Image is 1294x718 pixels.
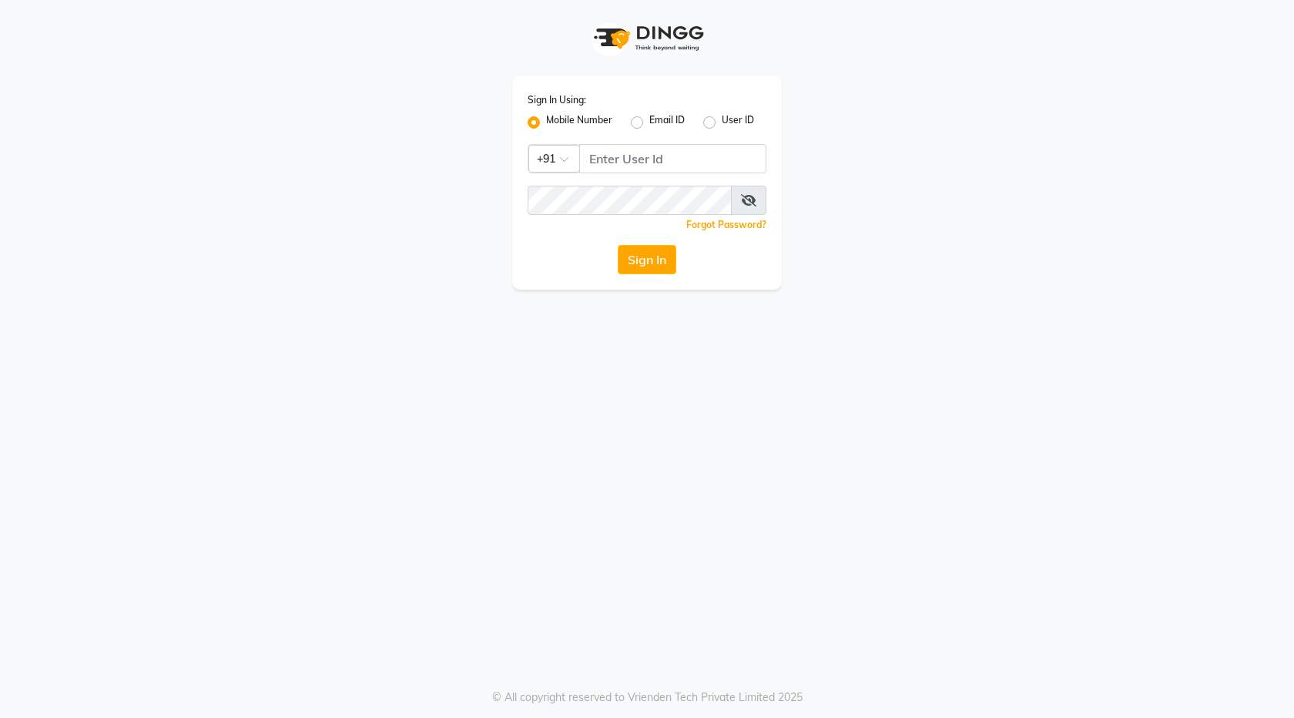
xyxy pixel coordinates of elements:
[528,93,586,107] label: Sign In Using:
[686,219,766,230] a: Forgot Password?
[546,113,612,132] label: Mobile Number
[649,113,685,132] label: Email ID
[585,15,709,61] img: logo1.svg
[722,113,754,132] label: User ID
[579,144,766,173] input: Username
[528,186,732,215] input: Username
[618,245,676,274] button: Sign In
